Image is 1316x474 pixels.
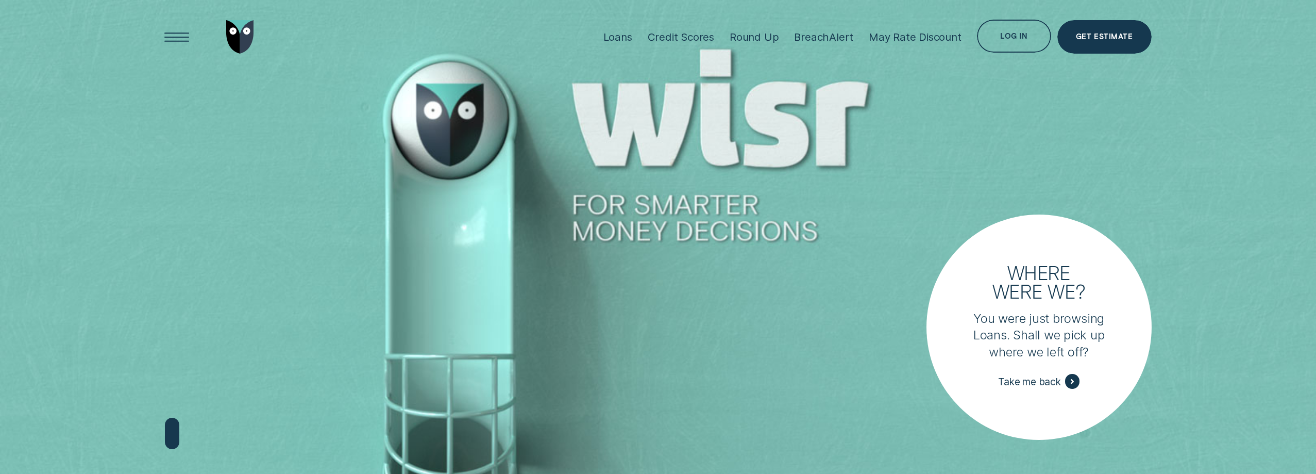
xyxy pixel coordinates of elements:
[730,30,779,43] div: Round Up
[160,20,194,54] button: Open Menu
[1057,20,1152,54] a: Get Estimate
[603,30,632,43] div: Loans
[977,20,1051,53] button: Log in
[965,310,1113,361] p: You were just browsing Loans. Shall we pick up where we left off?
[648,30,714,43] div: Credit Scores
[926,215,1152,440] a: Where were we?You were just browsing Loans. Shall we pick up where we left off?Take me back
[869,30,961,43] div: May Rate Discount
[794,30,853,43] div: BreachAlert
[985,264,1093,300] h3: Where were we?
[998,375,1061,388] span: Take me back
[226,20,254,54] img: Wisr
